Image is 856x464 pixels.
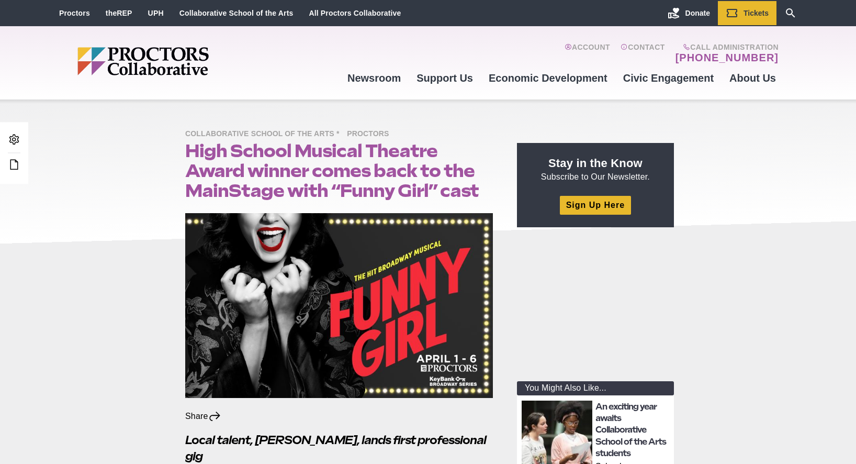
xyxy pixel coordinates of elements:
div: Share [185,411,221,422]
a: Newsroom [340,64,409,92]
span: Call Administration [672,43,779,51]
a: Account [565,43,610,64]
a: About Us [722,64,784,92]
span: Collaborative School of the Arts * [185,128,345,141]
a: Tickets [718,1,776,25]
div: You Might Also Like... [517,381,674,395]
a: Proctors [59,9,90,17]
a: Sign Up Here [560,196,631,214]
a: Edit this Post/Page [5,156,23,175]
a: Search [776,1,805,25]
a: Collaborative School of the Arts [179,9,294,17]
p: Subscribe to Our Newsletter. [530,156,661,183]
a: Collaborative School of the Arts * [185,129,345,138]
img: Proctors logo [77,47,289,75]
span: Proctors [347,128,394,141]
a: UPH [148,9,164,17]
iframe: Advertisement [517,240,674,371]
em: Local talent, [PERSON_NAME], lands first professional gig [185,433,486,463]
a: An exciting year awaits Collaborative School of the Arts students [595,402,666,459]
a: theREP [106,9,132,17]
a: Proctors [347,129,394,138]
a: Civic Engagement [615,64,722,92]
span: Donate [685,9,710,17]
a: Support Us [409,64,481,92]
a: Economic Development [481,64,615,92]
a: Contact [621,43,665,64]
a: Admin Area [5,131,23,150]
strong: Stay in the Know [548,157,643,170]
a: All Proctors Collaborative [309,9,401,17]
a: Donate [660,1,718,25]
span: Tickets [744,9,769,17]
h1: High School Musical Theatre Award winner comes back to the MainStage with “Funny Girl” cast [185,141,493,201]
a: [PHONE_NUMBER] [675,51,779,64]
